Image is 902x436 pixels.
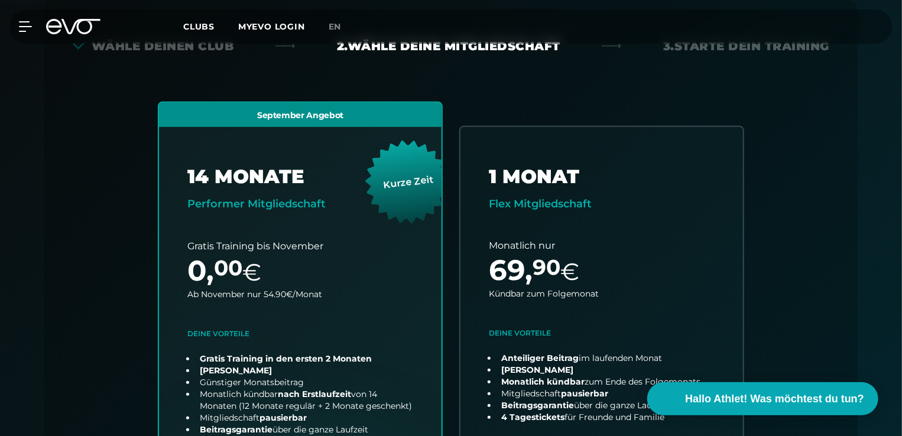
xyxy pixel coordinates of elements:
span: Clubs [183,21,215,32]
span: en [329,21,342,32]
button: Hallo Athlet! Was möchtest du tun? [647,382,878,415]
span: Hallo Athlet! Was möchtest du tun? [685,391,864,407]
a: MYEVO LOGIN [238,21,305,32]
a: en [329,20,356,34]
a: Clubs [183,21,238,32]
